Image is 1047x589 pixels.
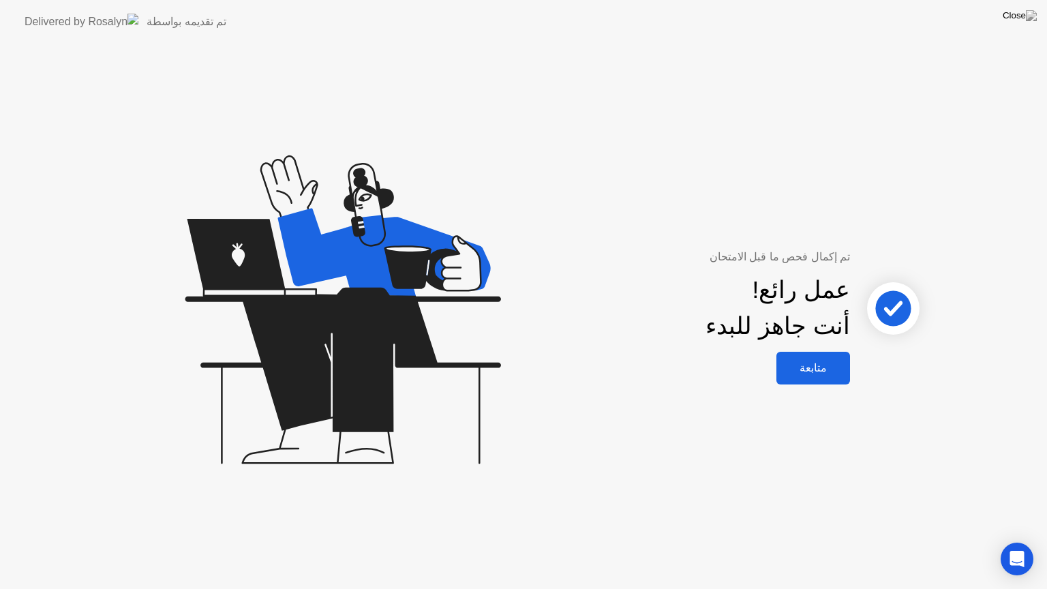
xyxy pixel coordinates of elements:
[780,361,846,374] div: متابعة
[25,14,138,29] img: Delivered by Rosalyn
[776,352,850,384] button: متابعة
[1003,10,1037,21] img: Close
[147,14,226,30] div: تم تقديمه بواسطة
[568,249,850,265] div: تم إكمال فحص ما قبل الامتحان
[1001,543,1033,575] div: Open Intercom Messenger
[705,272,850,344] div: عمل رائع! أنت جاهز للبدء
